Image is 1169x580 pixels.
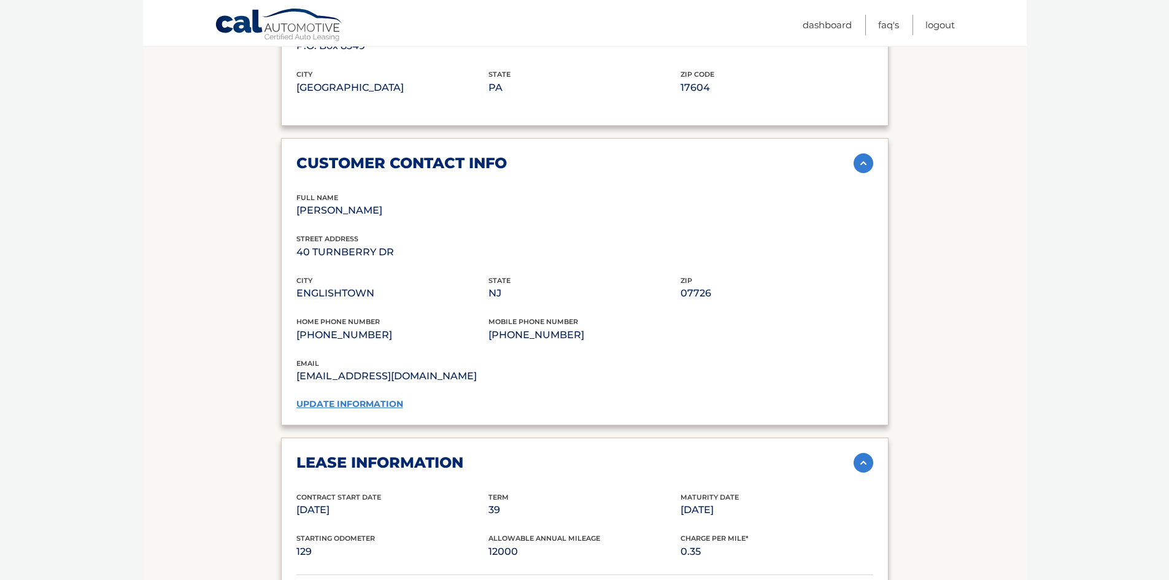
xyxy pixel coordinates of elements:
p: 0.35 [681,543,873,560]
span: zip code [681,70,714,79]
span: state [488,276,511,285]
p: 07726 [681,285,873,302]
span: street address [296,234,358,243]
a: Cal Automotive [215,8,344,44]
h2: customer contact info [296,154,507,172]
p: [DATE] [296,501,488,519]
img: accordion-active.svg [854,153,873,173]
p: [GEOGRAPHIC_DATA] [296,79,488,96]
span: home phone number [296,317,380,326]
p: 129 [296,543,488,560]
p: [DATE] [681,501,873,519]
p: PA [488,79,681,96]
p: 39 [488,501,681,519]
img: accordion-active.svg [854,453,873,473]
p: [PHONE_NUMBER] [488,327,681,344]
span: state [488,70,511,79]
span: zip [681,276,692,285]
span: full name [296,193,338,202]
p: [PERSON_NAME] [296,202,488,219]
a: Logout [925,15,955,35]
span: Starting Odometer [296,534,375,543]
span: email [296,359,319,368]
span: Maturity Date [681,493,739,501]
span: Contract Start Date [296,493,381,501]
p: ENGLISHTOWN [296,285,488,302]
a: update information [296,398,403,409]
p: [PHONE_NUMBER] [296,327,488,344]
p: 12000 [488,543,681,560]
a: Dashboard [803,15,852,35]
span: mobile phone number [488,317,578,326]
span: Charge Per Mile* [681,534,749,543]
p: [EMAIL_ADDRESS][DOMAIN_NAME] [296,368,585,385]
span: city [296,70,312,79]
span: Allowable Annual Mileage [488,534,600,543]
span: Term [488,493,509,501]
p: 17604 [681,79,873,96]
span: city [296,276,312,285]
p: 40 TURNBERRY DR [296,244,488,261]
h2: lease information [296,454,463,472]
p: NJ [488,285,681,302]
a: FAQ's [878,15,899,35]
